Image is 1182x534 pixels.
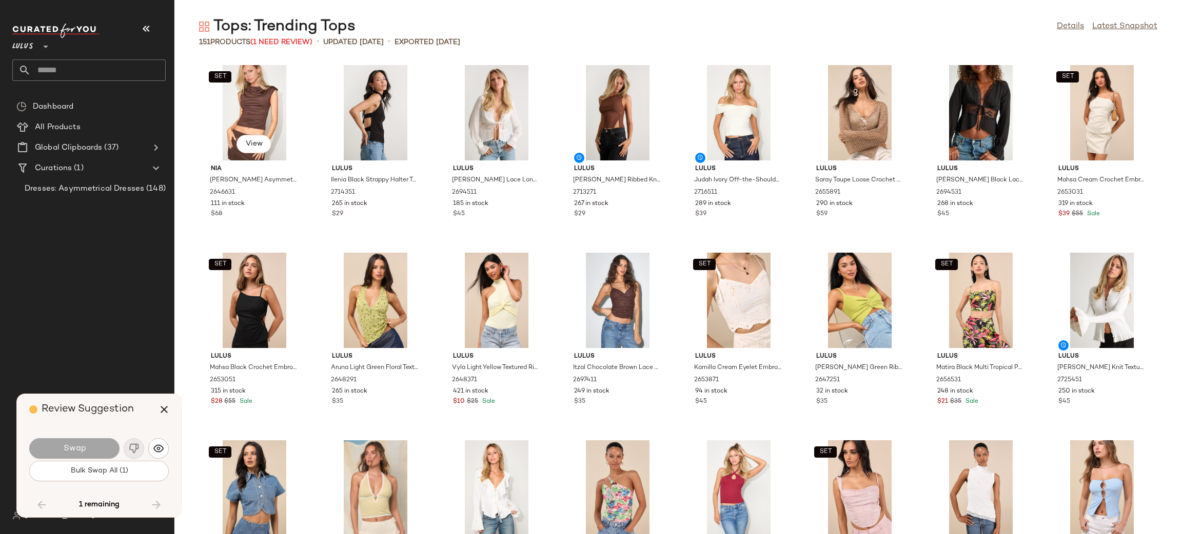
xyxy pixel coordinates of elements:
span: View [245,140,263,148]
span: • [388,36,390,48]
img: 2646631_01_hero_2025-08-08.jpg [203,65,306,160]
img: 2714351_02_front_2025-08-12.jpg [324,65,427,160]
span: Kamilla Cream Eyelet Embroidered Tie-Strap Tank Top [694,363,781,373]
span: 151 [199,38,210,46]
span: 268 in stock [937,199,973,209]
span: 2655891 [815,188,840,197]
span: 290 in stock [816,199,853,209]
span: 2653031 [1057,188,1083,197]
span: Lulus [574,352,661,361]
span: SET [1061,73,1074,80]
span: 2694511 [452,188,477,197]
span: Dresses: Asymmetrical Dresses [25,183,144,195]
span: Itzal Chocolate Brown Lace Ruched Tank Top [573,363,660,373]
img: 2653871_02_front.jpg [687,253,791,348]
span: 2653871 [694,376,719,385]
span: • [317,36,319,48]
span: [PERSON_NAME] Black Lace Long Sleeve Tie-Front Top [936,176,1023,185]
span: Sale [963,398,978,405]
span: 2646631 [210,188,235,197]
img: 12768461_2648371.jpg [445,253,548,348]
span: 2713271 [573,188,596,197]
button: View [237,135,271,153]
span: 421 in stock [453,387,488,396]
span: Mahsa Cream Crochet Embroidered Asymmetrical Tank Top [1057,176,1145,185]
img: 2648291_02_front.jpg [324,253,427,348]
a: Details [1057,20,1084,33]
span: 265 in stock [332,387,367,396]
span: $10 [453,397,465,406]
span: Vyla Light Yellow Textured Ribbed Twist-Front Bodysuit [452,363,539,373]
span: $55 [224,397,235,406]
button: SET [693,259,716,270]
span: $68 [211,210,222,219]
img: svg%3e [199,22,209,32]
span: $35 [574,397,585,406]
span: $39 [1058,210,1070,219]
span: 315 in stock [211,387,246,396]
p: Exported [DATE] [395,37,460,48]
img: 2716511_01_hero_2025-08-13.jpg [687,65,791,160]
button: SET [209,71,231,83]
span: $35 [950,397,961,406]
span: 94 in stock [695,387,727,396]
div: Tops: Trending Tops [199,16,356,37]
span: $45 [1058,397,1070,406]
span: 249 in stock [574,387,609,396]
a: Latest Snapshot [1092,20,1157,33]
span: Mahsa Black Crochet Embroidered Asymmetrical Tank Top [210,363,297,373]
img: svg%3e [153,443,164,454]
img: 2725451_01_hero_2025-08-13.jpg [1050,253,1154,348]
button: SET [209,446,231,458]
span: Sale [480,398,495,405]
img: 2694511_01_hero_2025-08-13.jpg [445,65,548,160]
span: $29 [574,210,585,219]
span: $55 [1072,210,1083,219]
p: updated [DATE] [323,37,384,48]
span: $35 [816,397,828,406]
span: Bulk Swap All (1) [70,467,128,475]
img: cfy_white_logo.C9jOOHJF.svg [12,24,100,38]
span: 2694531 [936,188,961,197]
span: 2647251 [815,376,840,385]
span: Global Clipboards [35,142,102,154]
button: Bulk Swap All (1) [29,461,169,481]
img: svg%3e [12,511,21,520]
span: $45 [695,397,707,406]
span: Lulus [695,352,782,361]
span: (1 Need Review) [250,38,312,46]
span: 2656531 [936,376,961,385]
span: $39 [695,210,706,219]
span: 185 in stock [453,199,488,209]
span: Lulus [453,352,540,361]
button: SET [209,259,231,270]
span: (148) [144,183,166,195]
span: Matira Black Multi Tropical Print Cami Top [936,363,1023,373]
span: SET [819,448,832,456]
span: $45 [937,210,949,219]
span: 265 in stock [332,199,367,209]
span: 2716511 [694,188,717,197]
span: $35 [332,397,343,406]
span: 248 in stock [937,387,973,396]
span: Lulus [937,352,1025,361]
img: 2655891_02_front.jpg [808,65,912,160]
span: 2648291 [331,376,357,385]
span: 1 remaining [79,500,120,509]
span: Review Suggestion [42,404,134,415]
span: (37) [102,142,119,154]
img: 2697411_02_front_2025-08-06.jpg [566,253,669,348]
span: (1) [72,162,83,174]
span: Lulus [211,352,298,361]
span: $59 [816,210,828,219]
img: 2713271_01_hero_2025-08-13.jpg [566,65,669,160]
span: SET [213,73,226,80]
span: $45 [453,210,465,219]
span: 319 in stock [1058,199,1093,209]
img: 12740801_2656531.jpg [929,253,1033,348]
span: 289 in stock [695,199,731,209]
button: SET [935,259,958,270]
span: SET [940,261,953,268]
span: 2725451 [1057,376,1082,385]
span: SET [213,261,226,268]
